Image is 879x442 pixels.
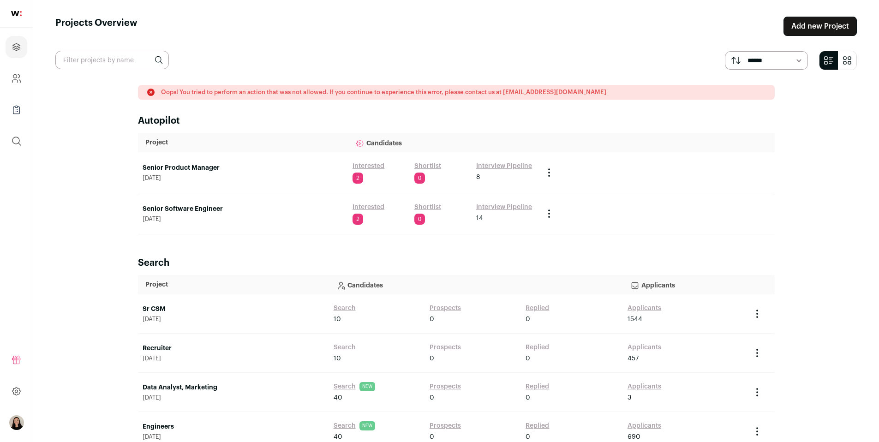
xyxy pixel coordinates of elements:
[476,161,532,171] a: Interview Pipeline
[526,382,549,391] a: Replied
[628,421,661,430] a: Applicants
[6,99,27,121] a: Company Lists
[334,354,341,363] span: 10
[143,344,324,353] a: Recruiter
[526,354,530,363] span: 0
[752,347,763,358] button: Project Actions
[628,343,661,352] a: Applicants
[145,138,341,147] p: Project
[628,304,661,313] a: Applicants
[334,304,356,313] a: Search
[752,426,763,437] button: Project Actions
[55,51,169,69] input: Filter projects by name
[161,89,606,96] p: Oops! You tried to perform an action that was not allowed. If you continue to experience this err...
[430,432,434,442] span: 0
[752,387,763,398] button: Project Actions
[334,382,356,391] a: Search
[628,354,639,363] span: 457
[138,114,775,127] h2: Autopilot
[544,208,555,219] button: Project Actions
[526,393,530,402] span: 0
[430,421,461,430] a: Prospects
[9,415,24,430] button: Open dropdown
[143,433,324,441] span: [DATE]
[143,355,324,362] span: [DATE]
[143,204,343,214] a: Senior Software Engineer
[353,173,363,184] span: 2
[430,354,434,363] span: 0
[414,203,441,212] a: Shortlist
[359,382,375,391] span: NEW
[143,215,343,223] span: [DATE]
[430,382,461,391] a: Prospects
[6,36,27,58] a: Projects
[143,174,343,182] span: [DATE]
[353,214,363,225] span: 2
[143,316,324,323] span: [DATE]
[353,203,384,212] a: Interested
[783,17,857,36] a: Add new Project
[359,421,375,430] span: NEW
[334,432,342,442] span: 40
[143,394,324,401] span: [DATE]
[476,173,480,182] span: 8
[334,343,356,352] a: Search
[355,133,532,152] p: Candidates
[526,421,549,430] a: Replied
[476,214,483,223] span: 14
[138,257,775,269] h2: Search
[145,280,322,289] p: Project
[414,173,425,184] span: 0
[430,315,434,324] span: 0
[526,315,530,324] span: 0
[430,304,461,313] a: Prospects
[143,305,324,314] a: Sr CSM
[55,17,138,36] h1: Projects Overview
[430,393,434,402] span: 0
[11,11,22,16] img: wellfound-shorthand-0d5821cbd27db2630d0214b213865d53afaa358527fdda9d0ea32b1df1b89c2c.svg
[628,382,661,391] a: Applicants
[628,432,640,442] span: 690
[526,432,530,442] span: 0
[334,393,342,402] span: 40
[526,304,549,313] a: Replied
[628,393,631,402] span: 3
[6,67,27,90] a: Company and ATS Settings
[752,308,763,319] button: Project Actions
[526,343,549,352] a: Replied
[334,421,356,430] a: Search
[9,415,24,430] img: 14337076-medium_jpg
[414,161,441,171] a: Shortlist
[630,275,740,294] p: Applicants
[143,422,324,431] a: Engineers
[353,161,384,171] a: Interested
[143,383,324,392] a: Data Analyst, Marketing
[430,343,461,352] a: Prospects
[334,315,341,324] span: 10
[336,275,616,294] p: Candidates
[476,203,532,212] a: Interview Pipeline
[414,214,425,225] span: 0
[544,167,555,178] button: Project Actions
[143,163,343,173] a: Senior Product Manager
[628,315,642,324] span: 1544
